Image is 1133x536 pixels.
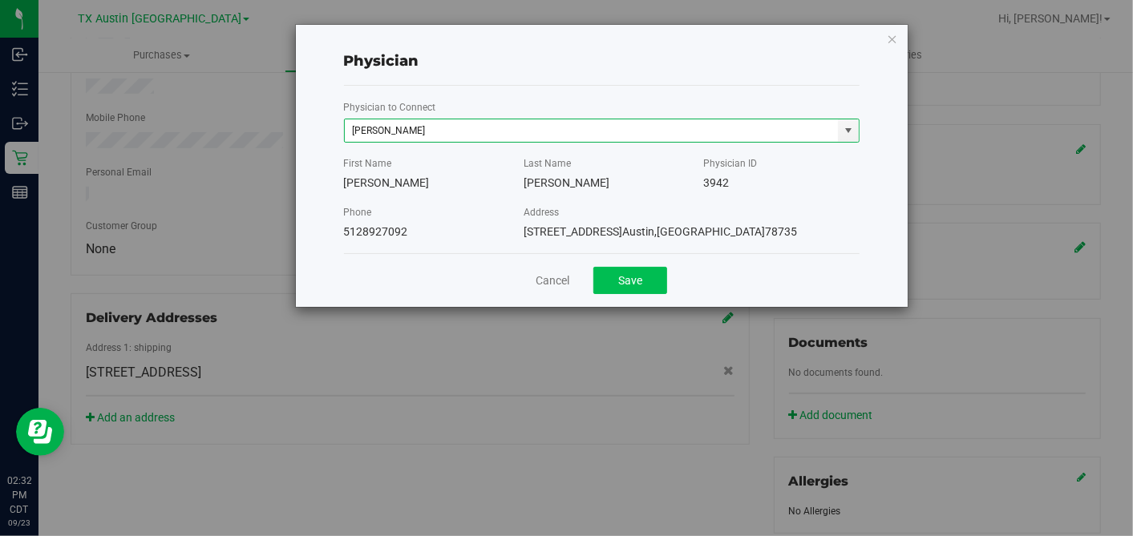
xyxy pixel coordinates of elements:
label: Physician to Connect [344,100,436,115]
label: First Name [344,156,392,171]
input: Search physician name [345,119,839,142]
span: , [654,225,657,238]
label: Physician ID [703,156,757,171]
label: Last Name [524,156,571,171]
span: [STREET_ADDRESS] [524,225,622,238]
span: 78735 [765,225,797,238]
label: Phone [344,205,372,220]
a: Cancel [536,272,569,289]
label: Address [524,205,559,220]
button: Save [593,267,667,294]
iframe: Resource center [16,408,64,456]
span: select [838,119,858,142]
div: [PERSON_NAME] [344,175,500,191]
span: Austin [622,225,654,238]
div: 3942 [703,175,859,191]
div: [PERSON_NAME] [524,175,679,191]
span: Physician [344,52,419,70]
span: [GEOGRAPHIC_DATA] [654,225,765,238]
div: 5128927092 [344,224,500,240]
